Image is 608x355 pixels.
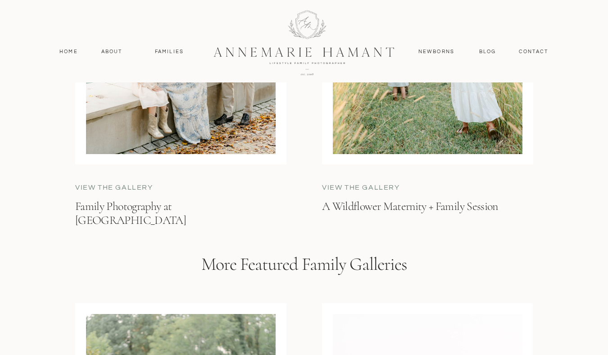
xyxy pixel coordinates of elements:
[75,182,211,193] a: View the gallery
[99,48,125,56] a: About
[55,48,82,56] a: Home
[514,48,553,56] a: contact
[75,199,280,222] a: Family Photography at [GEOGRAPHIC_DATA]
[158,253,450,303] h2: More Featured Family Galleries
[322,199,528,230] a: A Wildflower Maternity + Family Session
[322,182,458,193] a: view the gallery
[477,48,498,56] a: Blog
[149,48,190,56] a: Families
[415,48,458,56] a: Newborns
